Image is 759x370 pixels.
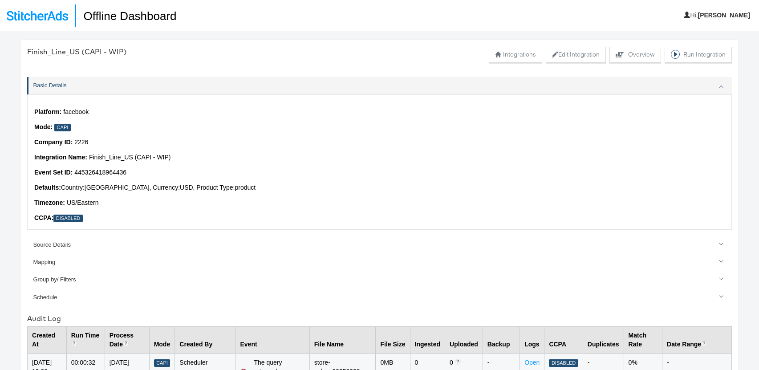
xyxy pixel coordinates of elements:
div: Basic Details [27,94,732,236]
th: Backup [483,327,520,354]
th: Event [235,327,309,354]
strong: Integration Name: [34,154,87,161]
a: Open [524,359,540,366]
button: Integrations [489,47,542,63]
p: Finish_Line_US (CAPI - WIP) [34,153,725,162]
th: CCPA [544,327,583,354]
a: Group by/ Filters [27,271,732,289]
div: Source Details [33,241,727,249]
b: [PERSON_NAME] [698,12,750,19]
div: Mapping [33,258,727,267]
p: US/Eastern [34,199,725,207]
p: 445326418964436 [34,168,725,177]
button: Overview [609,47,661,63]
div: Capi [54,124,71,131]
th: Date Range [662,327,732,354]
strong: Mode: [34,123,53,130]
div: Disabled [53,215,82,222]
img: StitcherAds [7,11,68,20]
p: 2226 [34,138,725,147]
div: Disabled [549,359,578,367]
h1: Offline Dashboard [75,4,176,27]
th: Match Rate [624,327,662,354]
a: Basic Details [27,77,732,94]
strong: CCPA: [34,214,53,221]
th: Mode [149,327,175,354]
div: Finish_Line_US (CAPI - WIP) [27,47,127,57]
div: Group by/ Filters [33,276,727,284]
button: Edit Integration [546,47,606,63]
th: Run Time [66,327,105,354]
p: facebook [34,108,725,117]
th: Process Date [105,327,149,354]
div: Capi [154,359,170,367]
th: Ingested [410,327,445,354]
a: Mapping [27,254,732,271]
strong: Timezone: [34,199,65,206]
div: Audit Log [27,313,732,324]
a: Schedule [27,289,732,306]
button: Run Integration [665,47,732,63]
strong: Event Set ID : [34,169,73,176]
strong: Platform: [34,108,61,115]
th: Created By [175,327,235,354]
th: Logs [520,327,544,354]
th: Duplicates [583,327,624,354]
strong: Company ID: [34,138,73,146]
th: Uploaded [445,327,483,354]
div: Basic Details [33,81,727,90]
a: Source Details [27,236,732,253]
th: Created At [28,327,67,354]
th: File Name [309,327,376,354]
th: File Size [376,327,410,354]
strong: Defaults: [34,184,61,191]
div: Schedule [33,293,727,302]
p: Country: [GEOGRAPHIC_DATA] , Currency: USD , Product Type: product [34,183,725,192]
